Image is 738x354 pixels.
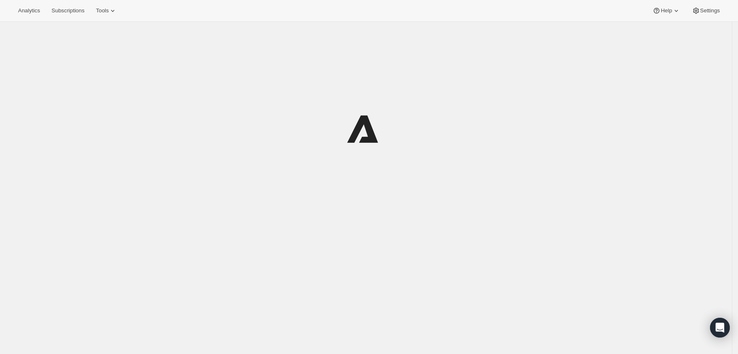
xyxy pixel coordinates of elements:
[687,5,725,16] button: Settings
[700,7,720,14] span: Settings
[91,5,122,16] button: Tools
[51,7,84,14] span: Subscriptions
[18,7,40,14] span: Analytics
[13,5,45,16] button: Analytics
[661,7,672,14] span: Help
[647,5,685,16] button: Help
[46,5,89,16] button: Subscriptions
[710,318,730,338] div: Open Intercom Messenger
[96,7,109,14] span: Tools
